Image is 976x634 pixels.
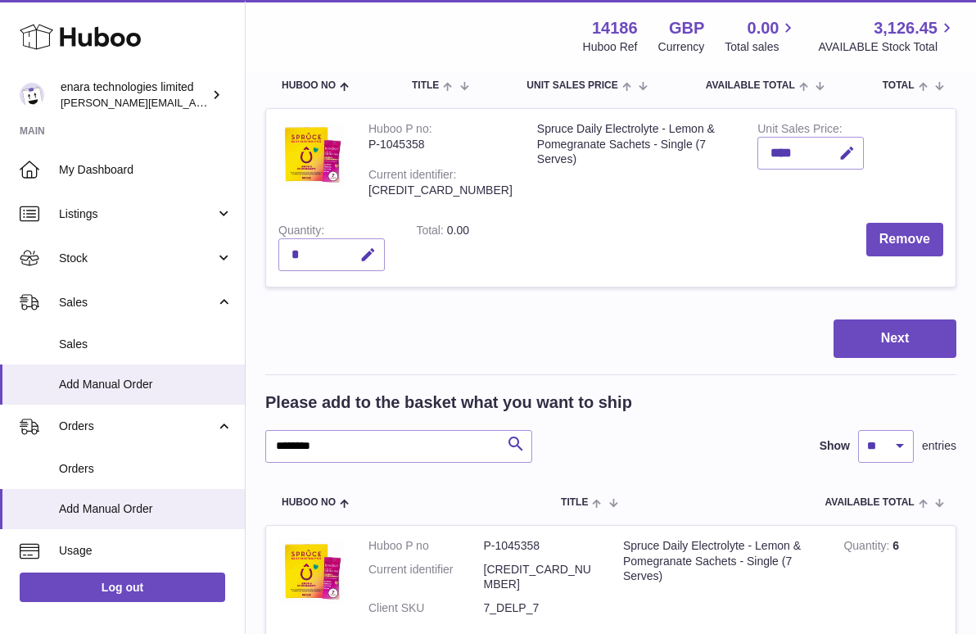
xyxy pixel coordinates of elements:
[59,461,233,477] span: Orders
[583,39,638,55] div: Huboo Ref
[561,497,588,508] span: Title
[59,295,215,310] span: Sales
[748,17,779,39] span: 0.00
[368,137,513,152] div: P-1045358
[20,573,225,602] a: Log out
[725,39,798,55] span: Total sales
[883,80,915,91] span: Total
[59,251,215,266] span: Stock
[820,438,850,454] label: Show
[834,319,956,358] button: Next
[59,419,215,434] span: Orders
[368,538,484,554] dt: Huboo P no
[658,39,705,55] div: Currency
[59,543,233,559] span: Usage
[368,183,513,198] div: [CREDIT_CARD_NUMBER]
[526,80,617,91] span: Unit Sales Price
[818,17,956,55] a: 3,126.45 AVAILABLE Stock Total
[818,39,956,55] span: AVAILABLE Stock Total
[843,539,892,556] strong: Quantity
[592,17,638,39] strong: 14186
[484,600,599,616] dd: 7_DELP_7
[669,17,704,39] strong: GBP
[757,122,842,139] label: Unit Sales Price
[412,80,439,91] span: Title
[725,17,798,55] a: 0.00 Total sales
[484,538,599,554] dd: P-1045358
[525,109,745,211] td: Spruce Daily Electrolyte - Lemon & Pomegranate Sachets - Single (7 Serves)
[61,96,328,109] span: [PERSON_NAME][EMAIL_ADDRESS][DOMAIN_NAME]
[416,224,446,241] label: Total
[368,168,456,185] div: Current identifier
[59,206,215,222] span: Listings
[265,392,632,414] h2: Please add to the basket what you want to ship
[874,17,938,39] span: 3,126.45
[866,223,943,256] button: Remove
[61,79,208,111] div: enara technologies limited
[282,497,336,508] span: Huboo no
[59,162,233,178] span: My Dashboard
[922,438,956,454] span: entries
[484,562,599,593] dd: [CREDIT_CARD_NUMBER]
[278,538,344,604] img: Spruce Daily Electrolyte - Lemon & Pomegranate Sachets - Single (7 Serves)
[20,83,44,107] img: Dee@enara.co
[59,377,233,392] span: Add Manual Order
[278,224,324,241] label: Quantity
[278,121,344,187] img: Spruce Daily Electrolyte - Lemon & Pomegranate Sachets - Single (7 Serves)
[825,497,915,508] span: AVAILABLE Total
[368,122,432,139] div: Huboo P no
[706,80,795,91] span: AVAILABLE Total
[368,600,484,616] dt: Client SKU
[282,80,336,91] span: Huboo no
[59,337,233,352] span: Sales
[59,501,233,517] span: Add Manual Order
[447,224,469,237] span: 0.00
[368,562,484,593] dt: Current identifier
